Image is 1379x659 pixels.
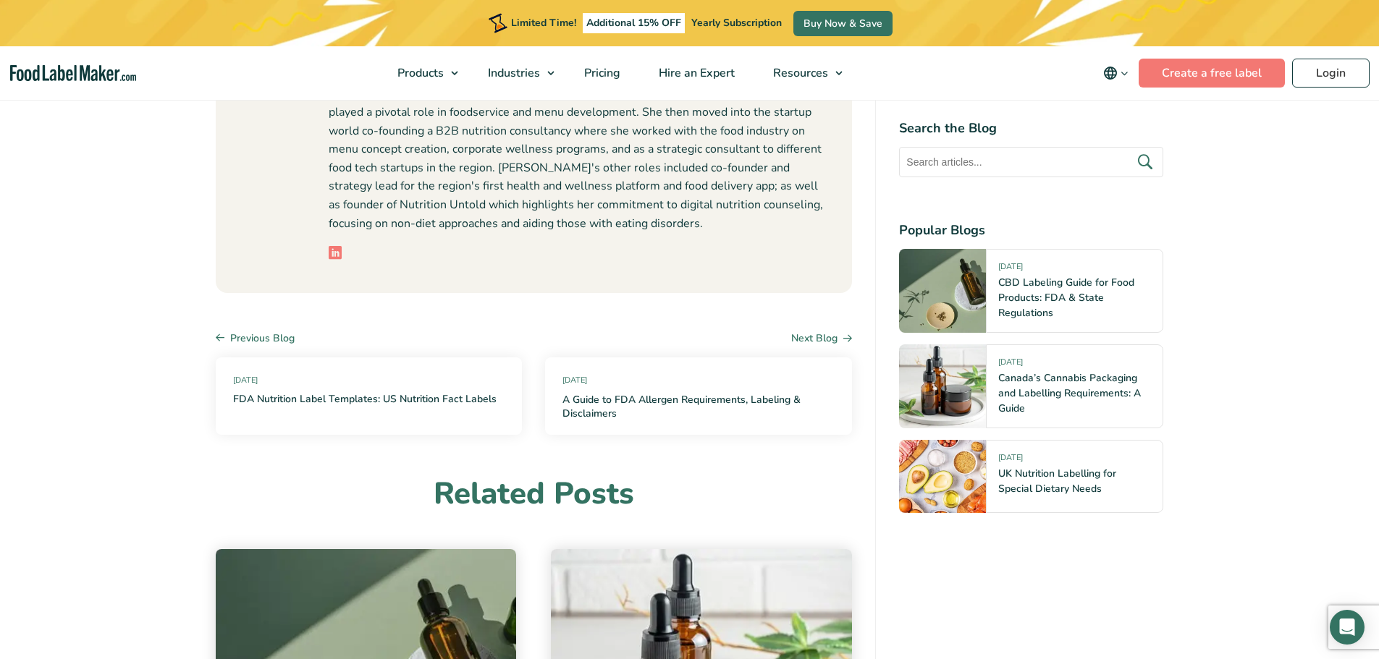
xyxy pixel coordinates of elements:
[998,261,1023,278] span: [DATE]
[379,46,465,100] a: Products
[393,65,445,81] span: Products
[998,452,1023,469] span: [DATE]
[791,331,852,346] a: Next Blog
[1139,59,1285,88] a: Create a free label
[562,375,835,387] span: [DATE]
[793,11,893,36] a: Buy Now & Save
[998,276,1134,320] a: CBD Labeling Guide for Food Products: FDA & State Regulations
[998,467,1116,496] a: UK Nutrition Labelling for Special Dietary Needs
[1330,610,1365,645] div: Open Intercom Messenger
[899,119,1163,138] h4: Search the Blog
[216,331,295,346] a: Previous Blog
[484,65,541,81] span: Industries
[469,46,562,100] a: Industries
[562,393,835,421] a: A Guide to FDA Allergen Requirements, Labeling & Disclaimers
[654,65,736,81] span: Hire an Expert
[691,16,782,30] span: Yearly Subscription
[511,16,576,30] span: Limited Time!
[899,147,1163,177] input: Search articles...
[216,475,853,514] h3: Related Posts
[769,65,830,81] span: Resources
[583,13,685,33] span: Additional 15% OFF
[754,46,850,100] a: Resources
[1292,59,1370,88] a: Login
[998,357,1023,373] span: [DATE]
[998,371,1141,415] a: Canada’s Cannabis Packaging and Labelling Requirements: A Guide
[899,221,1163,240] h4: Popular Blogs
[329,67,824,233] p: [PERSON_NAME] launched her career as a Clinical Dietitian at a leading meal plan and catering cen...
[233,392,497,407] a: FDA Nutrition Label Templates: US Nutrition Fact Labels
[640,46,751,100] a: Hire an Expert
[565,46,636,100] a: Pricing
[233,375,505,387] span: [DATE]
[580,65,622,81] span: Pricing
